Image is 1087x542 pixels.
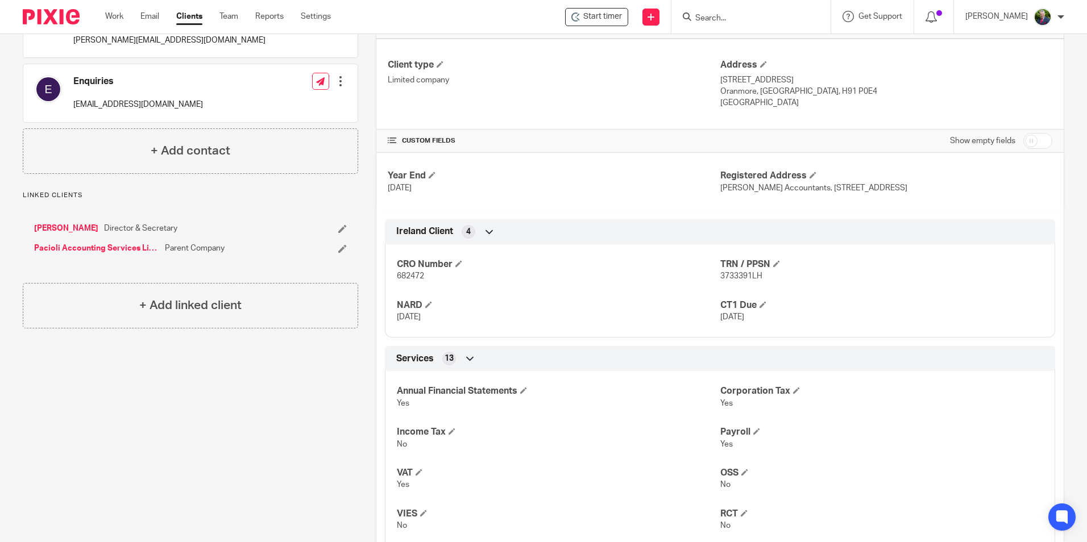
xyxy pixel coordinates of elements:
[720,467,1043,479] h4: OSS
[73,99,203,110] p: [EMAIL_ADDRESS][DOMAIN_NAME]
[388,59,720,71] h4: Client type
[34,223,98,234] a: [PERSON_NAME]
[23,9,80,24] img: Pixie
[104,223,177,234] span: Director & Secretary
[219,11,238,22] a: Team
[301,11,331,22] a: Settings
[720,299,1043,311] h4: CT1 Due
[720,74,1052,86] p: [STREET_ADDRESS]
[35,76,62,103] img: svg%3E
[140,11,159,22] a: Email
[176,11,202,22] a: Clients
[388,74,720,86] p: Limited company
[23,191,358,200] p: Linked clients
[950,135,1015,147] label: Show empty fields
[720,313,744,321] span: [DATE]
[858,12,902,20] span: Get Support
[73,35,265,46] p: [PERSON_NAME][EMAIL_ADDRESS][DOMAIN_NAME]
[388,170,720,182] h4: Year End
[397,313,421,321] span: [DATE]
[397,272,424,280] span: 682472
[151,142,230,160] h4: + Add contact
[466,226,471,237] span: 4
[396,353,434,365] span: Services
[388,184,412,192] span: [DATE]
[583,11,622,23] span: Start timer
[397,440,407,448] span: No
[720,385,1043,397] h4: Corporation Tax
[388,136,720,145] h4: CUSTOM FIELDS
[1034,8,1052,26] img: download.png
[720,86,1052,97] p: Oranmore, [GEOGRAPHIC_DATA], H91 P0E4
[255,11,284,22] a: Reports
[105,11,123,22] a: Work
[720,426,1043,438] h4: Payroll
[165,243,225,254] span: Parent Company
[720,508,1043,520] h4: RCT
[720,399,733,407] span: Yes
[397,467,720,479] h4: VAT
[720,59,1052,71] h4: Address
[397,299,720,311] h4: NARD
[965,11,1028,22] p: [PERSON_NAME]
[34,243,159,254] a: Pacioli Accounting Services Limited
[565,8,628,26] div: Sheil Accountants Limited
[445,353,454,364] span: 13
[694,14,796,24] input: Search
[396,226,453,237] span: Ireland Client
[397,426,720,438] h4: Income Tax
[720,97,1052,109] p: [GEOGRAPHIC_DATA]
[397,481,409,489] span: Yes
[720,184,907,192] span: [PERSON_NAME] Accountants, [STREET_ADDRESS]
[720,272,762,280] span: 3733391LH
[720,170,1052,182] h4: Registered Address
[720,440,733,448] span: Yes
[397,259,720,270] h4: CRO Number
[720,481,731,489] span: No
[397,508,720,520] h4: VIES
[73,76,203,87] h4: Enquiries
[139,297,242,314] h4: + Add linked client
[397,522,407,530] span: No
[397,399,409,407] span: Yes
[720,259,1043,270] h4: TRN / PPSN
[720,522,731,530] span: No
[397,385,720,397] h4: Annual Financial Statements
